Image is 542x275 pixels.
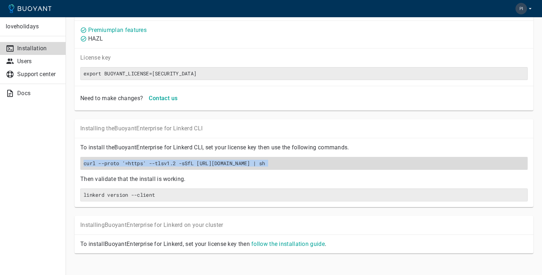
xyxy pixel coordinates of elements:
[251,241,325,247] a: follow the installation guide
[515,3,527,14] img: Piotr Hryszko
[17,45,60,52] p: Installation
[80,176,528,183] p: Then validate that the install is working.
[146,94,180,101] a: Contact us
[6,23,60,30] p: loveholidays
[80,54,528,61] p: License key
[84,192,524,198] h6: linkerd version --client
[84,70,524,77] h6: export BUOYANT_LICENSE=[SECURITY_DATA]
[88,35,103,42] p: HAZL
[17,90,60,97] p: Docs
[84,160,524,167] h6: curl --proto '=https' --tlsv1.2 -sSfL [URL][DOMAIN_NAME] | sh
[80,222,528,229] p: Installing Buoyant Enterprise for Linkerd on your cluster
[17,58,60,65] p: Users
[80,241,528,248] p: To install Buoyant Enterprise for Linkerd, set your license key then .
[88,27,147,33] a: Premiumplan features
[149,95,177,102] h4: Contact us
[80,125,528,132] p: Installing the Buoyant Enterprise for Linkerd CLI
[146,92,180,105] button: Contact us
[77,92,143,102] div: Need to make changes?
[80,144,528,151] p: To install the Buoyant Enterprise for Linkerd CLI, set your license key then use the following co...
[17,71,60,78] p: Support center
